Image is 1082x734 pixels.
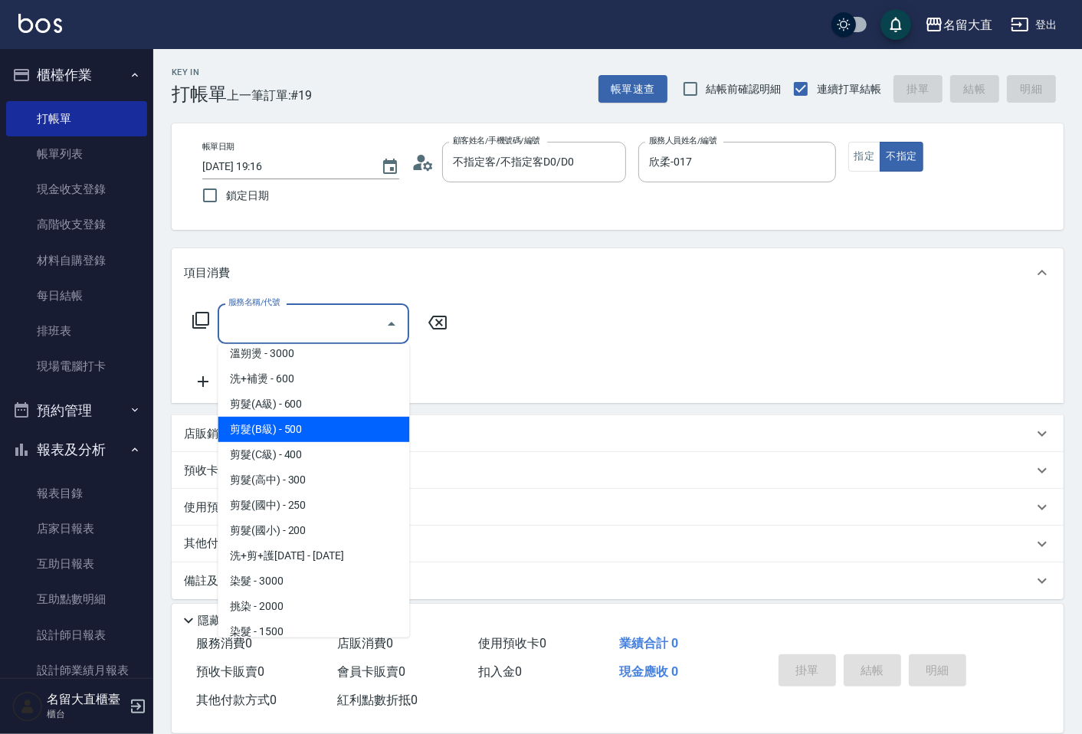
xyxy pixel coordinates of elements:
[6,101,147,136] a: 打帳單
[453,135,540,146] label: 顧客姓名/手機號碼/編號
[6,653,147,688] a: 設計師業績月報表
[184,463,241,479] p: 預收卡販賣
[218,594,409,619] span: 挑染 - 2000
[6,278,147,313] a: 每日結帳
[848,142,881,172] button: 指定
[6,546,147,582] a: 互助日報表
[707,81,782,97] span: 結帳前確認明細
[184,265,230,281] p: 項目消費
[598,75,667,103] button: 帳單速查
[172,248,1064,297] div: 項目消費
[817,81,881,97] span: 連續打單結帳
[196,693,277,707] span: 其他付款方式 0
[184,536,325,552] p: 其他付款方式
[172,67,227,77] h2: Key In
[47,692,125,707] h5: 名留大直櫃臺
[202,141,234,152] label: 帳單日期
[880,142,923,172] button: 不指定
[1005,11,1064,39] button: 登出
[372,149,408,185] button: Choose date, selected date is 2025-08-20
[6,55,147,95] button: 櫃檯作業
[47,707,125,721] p: 櫃台
[226,188,269,204] span: 鎖定日期
[6,243,147,278] a: 材料自購登錄
[202,154,366,179] input: YYYY/MM/DD hh:mm
[184,573,241,589] p: 備註及來源
[12,691,43,722] img: Person
[337,664,405,679] span: 會員卡販賣 0
[172,562,1064,599] div: 備註及來源
[6,618,147,653] a: 設計師日報表
[6,136,147,172] a: 帳單列表
[337,636,393,650] span: 店販消費 0
[379,312,404,336] button: Close
[6,349,147,384] a: 現場電腦打卡
[919,9,998,41] button: 名留大直
[196,636,252,650] span: 服務消費 0
[218,569,409,594] span: 染髮 - 3000
[218,518,409,543] span: 剪髮(國小) - 200
[172,84,227,105] h3: 打帳單
[228,297,280,308] label: 服務名稱/代號
[196,664,264,679] span: 預收卡販賣 0
[218,341,409,366] span: 溫朔燙 - 3000
[198,613,267,629] p: 隱藏業績明細
[184,426,230,442] p: 店販銷售
[6,430,147,470] button: 報表及分析
[649,135,716,146] label: 服務人員姓名/編號
[218,392,409,417] span: 剪髮(A級) - 600
[478,636,546,650] span: 使用預收卡 0
[6,511,147,546] a: 店家日報表
[172,452,1064,489] div: 預收卡販賣
[6,391,147,431] button: 預約管理
[172,415,1064,452] div: 店販銷售
[218,442,409,467] span: 剪髮(C級) - 400
[943,15,992,34] div: 名留大直
[227,86,313,105] span: 上一筆訂單:#19
[6,476,147,511] a: 報表目錄
[337,693,418,707] span: 紅利點數折抵 0
[619,636,678,650] span: 業績合計 0
[218,619,409,644] span: 染髮 - 1500
[18,14,62,33] img: Logo
[478,664,522,679] span: 扣入金 0
[6,582,147,617] a: 互助點數明細
[619,664,678,679] span: 現金應收 0
[218,543,409,569] span: 洗+剪+護[DATE] - [DATE]
[6,313,147,349] a: 排班表
[184,500,241,516] p: 使用預收卡
[218,366,409,392] span: 洗+補燙 - 600
[172,489,1064,526] div: 使用預收卡
[6,172,147,207] a: 現金收支登錄
[172,526,1064,562] div: 其他付款方式入金可用餘額: 0
[218,467,409,493] span: 剪髮(高中) - 300
[218,417,409,442] span: 剪髮(B級) - 500
[880,9,911,40] button: save
[6,207,147,242] a: 高階收支登錄
[218,493,409,518] span: 剪髮(國中) - 250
